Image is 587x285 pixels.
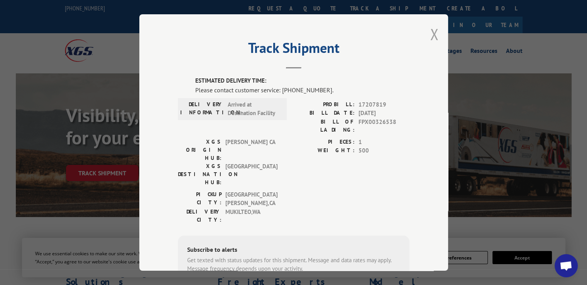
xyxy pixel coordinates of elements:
span: 1 [359,137,409,146]
label: DELIVERY INFORMATION: [180,100,224,117]
label: DELIVERY CITY: [178,207,222,224]
label: WEIGHT: [294,146,355,155]
label: PICKUP CITY: [178,190,222,207]
div: Please contact customer service: [PHONE_NUMBER]. [195,85,409,94]
label: PIECES: [294,137,355,146]
div: Get texted with status updates for this shipment. Message and data rates may apply. Message frequ... [187,256,400,273]
label: ESTIMATED DELIVERY TIME: [195,76,409,85]
span: [GEOGRAPHIC_DATA][PERSON_NAME] , CA [225,190,277,207]
span: [DATE] [359,109,409,118]
div: Subscribe to alerts [187,244,400,256]
span: [PERSON_NAME] CA [225,137,277,162]
span: Arrived at Destination Facility [228,100,280,117]
label: XGS ORIGIN HUB: [178,137,222,162]
button: Close modal [430,24,438,44]
label: BILL OF LADING: [294,117,355,134]
span: 500 [359,146,409,155]
h2: Track Shipment [178,42,409,57]
div: Open chat [555,254,578,277]
label: BILL DATE: [294,109,355,118]
label: XGS DESTINATION HUB: [178,162,222,186]
span: 17207819 [359,100,409,109]
span: [GEOGRAPHIC_DATA] [225,162,277,186]
span: MUKILTEO , WA [225,207,277,224]
span: FPX00326538 [359,117,409,134]
label: PROBILL: [294,100,355,109]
